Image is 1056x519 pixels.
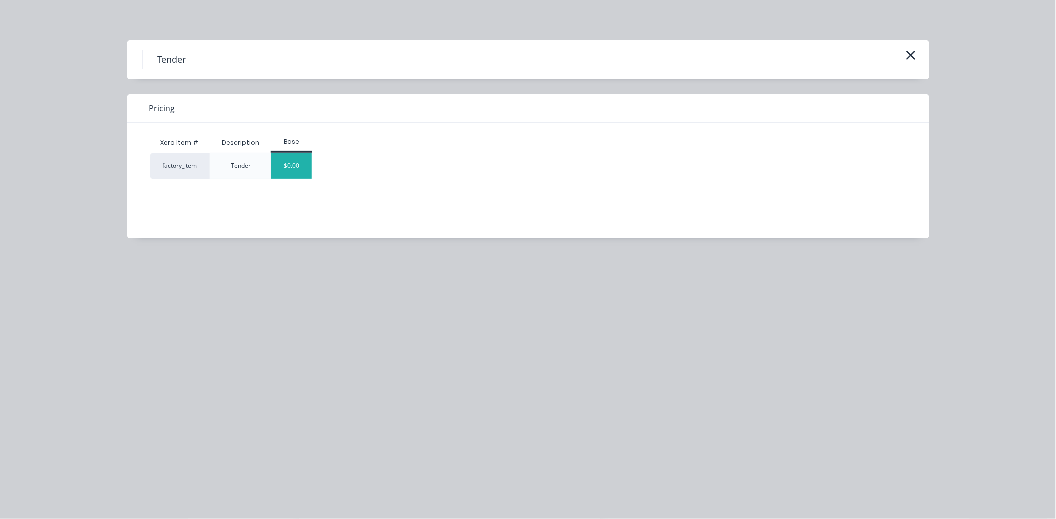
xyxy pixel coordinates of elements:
div: Description [214,130,267,155]
div: Xero Item # [150,133,210,153]
h4: Tender [142,50,201,69]
span: Pricing [149,102,175,114]
div: Base [271,137,312,146]
div: factory_item [150,153,210,179]
div: $0.00 [271,153,312,179]
div: Tender [231,161,251,170]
